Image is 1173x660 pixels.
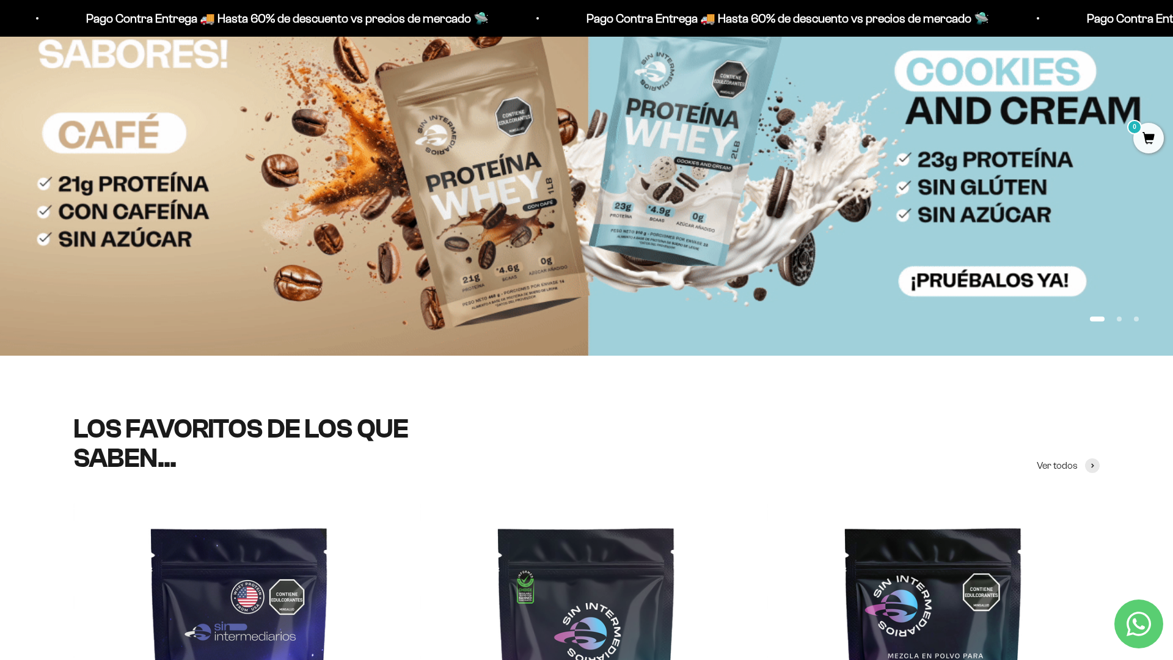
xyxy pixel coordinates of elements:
[1037,458,1100,474] a: Ver todos
[1037,458,1078,474] span: Ver todos
[1133,133,1164,146] a: 0
[1127,120,1142,134] mark: 0
[78,9,480,28] p: Pago Contra Entrega 🚚 Hasta 60% de descuento vs precios de mercado 🛸
[578,9,981,28] p: Pago Contra Entrega 🚚 Hasta 60% de descuento vs precios de mercado 🛸
[73,414,408,473] split-lines: LOS FAVORITOS DE LOS QUE SABEN...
